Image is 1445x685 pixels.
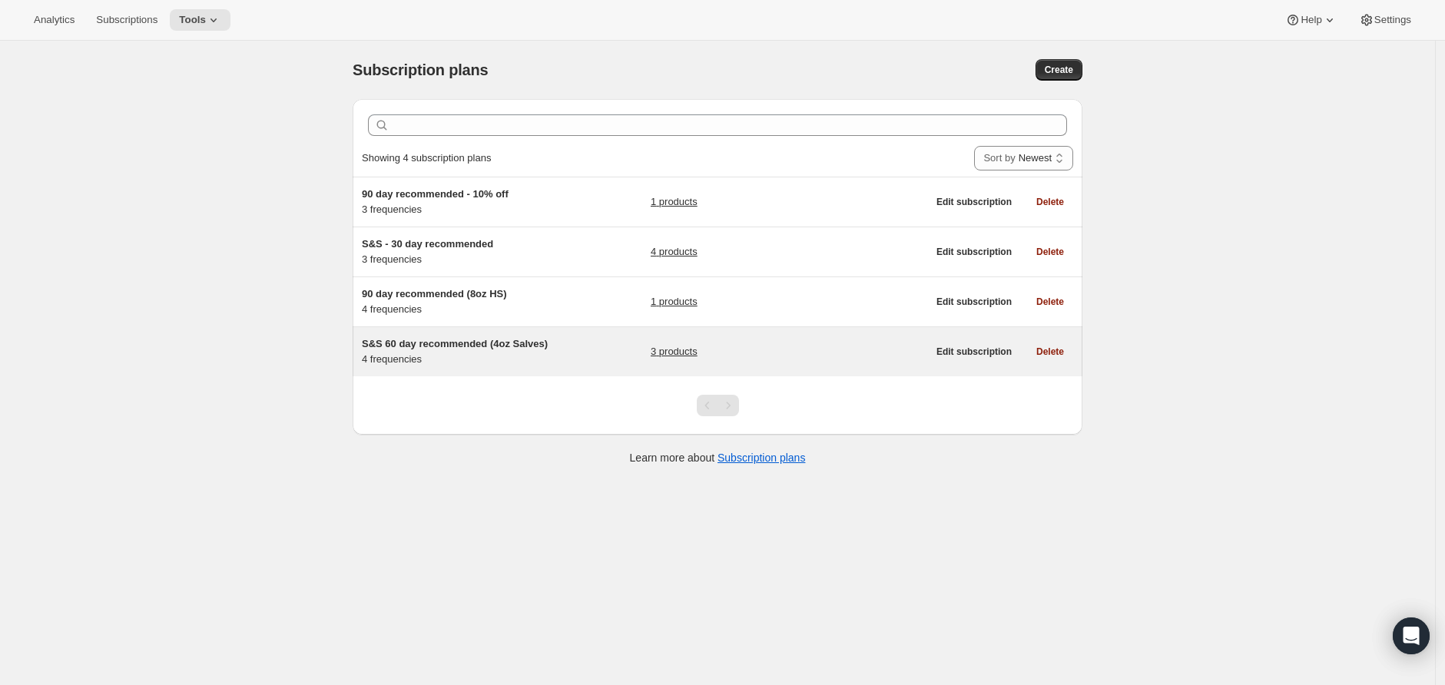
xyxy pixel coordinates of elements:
[1045,64,1073,76] span: Create
[1393,617,1430,654] div: Open Intercom Messenger
[25,9,84,31] button: Analytics
[170,9,230,31] button: Tools
[362,286,554,317] div: 4 frequencies
[1036,296,1064,308] span: Delete
[651,294,698,309] a: 1 products
[362,288,507,299] span: 90 day recommended (8oz HS)
[1036,346,1064,358] span: Delete
[362,237,554,267] div: 3 frequencies
[927,241,1021,263] button: Edit subscription
[927,341,1021,362] button: Edit subscription
[362,238,493,250] span: S&S - 30 day recommended
[651,244,698,260] a: 4 products
[927,291,1021,313] button: Edit subscription
[1036,196,1064,208] span: Delete
[927,191,1021,213] button: Edit subscription
[362,338,548,349] span: S&S 60 day recommended (4oz Salves)
[718,452,805,464] a: Subscription plans
[630,450,806,465] p: Learn more about
[1036,59,1082,81] button: Create
[1027,191,1073,213] button: Delete
[936,346,1012,358] span: Edit subscription
[1036,246,1064,258] span: Delete
[651,194,698,210] a: 1 products
[362,188,509,200] span: 90 day recommended - 10% off
[353,61,488,78] span: Subscription plans
[1301,14,1321,26] span: Help
[179,14,206,26] span: Tools
[651,344,698,359] a: 3 products
[936,296,1012,308] span: Edit subscription
[34,14,75,26] span: Analytics
[936,196,1012,208] span: Edit subscription
[1027,291,1073,313] button: Delete
[1027,241,1073,263] button: Delete
[1276,9,1346,31] button: Help
[1350,9,1420,31] button: Settings
[96,14,157,26] span: Subscriptions
[1027,341,1073,362] button: Delete
[362,187,554,217] div: 3 frequencies
[936,246,1012,258] span: Edit subscription
[87,9,167,31] button: Subscriptions
[362,336,554,367] div: 4 frequencies
[362,152,491,164] span: Showing 4 subscription plans
[697,395,739,416] nav: Pagination
[1374,14,1411,26] span: Settings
